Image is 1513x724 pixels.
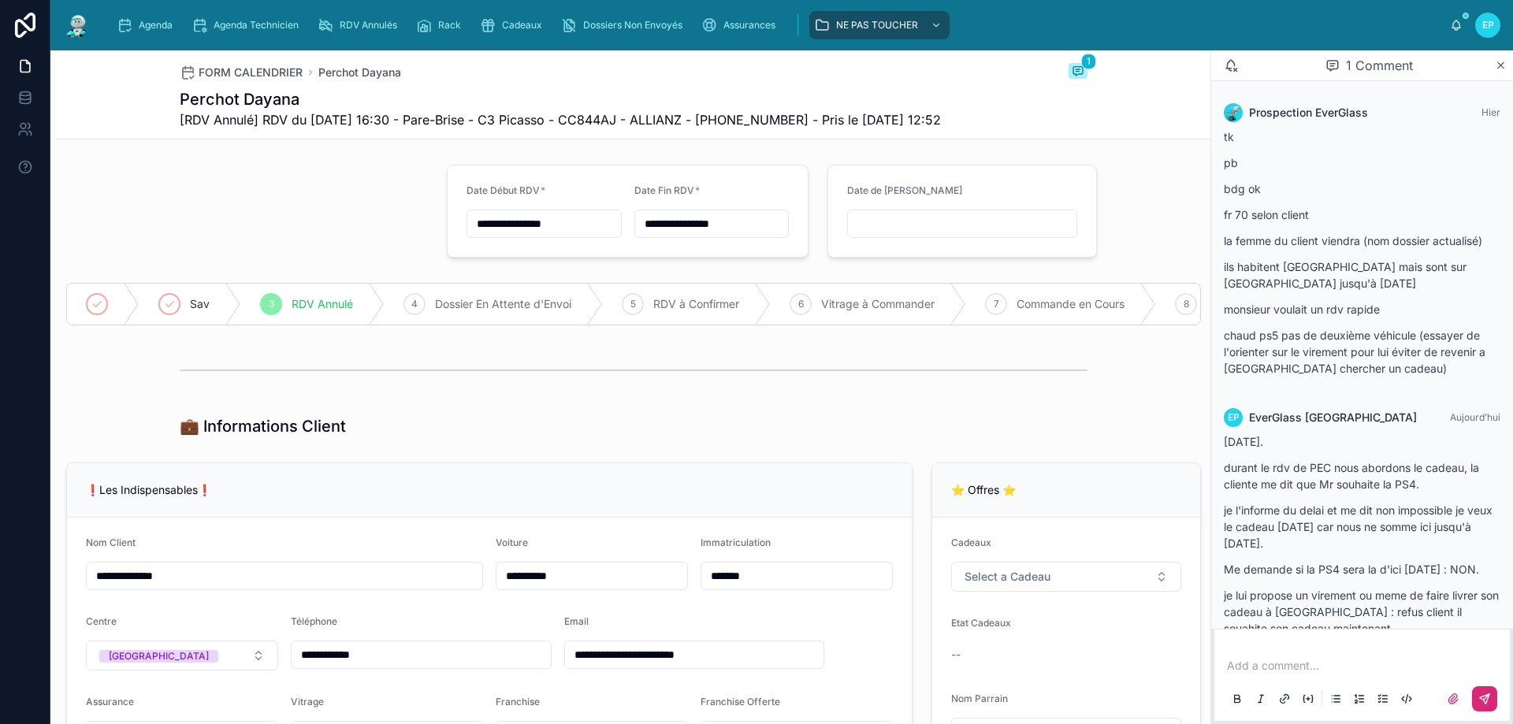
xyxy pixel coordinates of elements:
span: Select a Cadeau [965,569,1050,585]
span: 3 [269,298,274,310]
span: Rack [438,19,461,32]
span: FORM CALENDRIER [199,65,303,80]
span: 1 [1081,54,1096,69]
span: Vitrage à Commander [821,296,935,312]
a: FORM CALENDRIER [180,65,303,80]
span: 8 [1184,298,1189,310]
a: Dossiers Non Envoyés [556,11,693,39]
a: Agenda Technicien [187,11,310,39]
p: je l'informe du delai et me dit non impossible je veux le cadeau [DATE] car nous ne somme ici jus... [1224,502,1500,551]
p: tk [1224,128,1500,145]
a: RDV Annulés [313,11,408,39]
span: Dossiers Non Envoyés [583,19,682,32]
span: Vitrage [291,696,324,707]
div: scrollable content [104,8,1450,43]
span: Agenda [139,19,173,32]
a: Perchot Dayana [318,65,401,80]
p: chaud ps5 pas de deuxième véhicule (essayer de l'orienter sur le virement pour lui éviter de reve... [1224,327,1500,377]
span: Téléphone [291,615,337,627]
a: Agenda [112,11,184,39]
button: 1 [1069,63,1087,82]
p: monsieur voulait un rdv rapide [1224,301,1500,317]
span: Commande en Cours [1017,296,1125,312]
img: App logo [63,13,91,38]
p: pb [1224,154,1500,171]
p: la femme du client viendra (nom dossier actualisé) [1224,232,1500,249]
span: Etat Cadeaux [951,617,1011,629]
span: Immatriculation [701,537,771,548]
span: Franchise Offerte [701,696,780,707]
span: Aujourd’hui [1450,411,1500,423]
span: RDV Annulés [340,19,397,32]
span: 6 [798,298,804,310]
span: Voiture [496,537,528,548]
span: RDV à Confirmer [653,296,739,312]
span: Date Fin RDV [634,184,694,196]
span: ⭐ Offres ⭐ [951,483,1016,496]
div: [GEOGRAPHIC_DATA] [109,650,209,663]
a: Rack [411,11,472,39]
span: Hier [1481,106,1500,118]
span: Centre [86,615,117,627]
span: Prospection EverGlass [1249,105,1368,121]
span: Email [564,615,589,627]
p: bdg ok [1224,180,1500,197]
span: Sav [190,296,210,312]
p: fr 70 selon client [1224,206,1500,223]
a: NE PAS TOUCHER [809,11,950,39]
span: NE PAS TOUCHER [836,19,918,32]
h1: 💼 Informations Client [180,415,346,437]
span: Date Début RDV [467,184,540,196]
span: Nom Parrain [951,692,1008,704]
button: Select Button [951,562,1181,592]
a: Assurances [697,11,786,39]
span: 4 [411,298,418,310]
p: [DATE]. [1224,433,1500,450]
span: Cadeaux [502,19,542,32]
span: Nom Client [86,537,136,548]
span: Assurances [723,19,775,32]
span: Assurance [86,696,134,707]
span: 7 [994,298,999,310]
span: -- [951,647,961,663]
span: ❗Les Indispensables❗ [86,483,211,496]
p: je lui propose un virement ou meme de faire livrer son cadeau à [GEOGRAPHIC_DATA] : refus client ... [1224,587,1500,637]
span: 1 Comment [1346,56,1413,75]
p: Me demande si la PS4 sera la d'ici [DATE] : NON. [1224,561,1500,577]
span: 5 [630,298,636,310]
p: ils habitent [GEOGRAPHIC_DATA] mais sont sur [GEOGRAPHIC_DATA] jusqu'à [DATE] [1224,258,1500,291]
span: [RDV Annulé] RDV du [DATE] 16:30 - Pare-Brise - C3 Picasso - CC844AJ - ALLIANZ - [PHONE_NUMBER] -... [180,110,941,129]
h1: Perchot Dayana [180,88,941,110]
span: EverGlass [GEOGRAPHIC_DATA] [1249,410,1417,425]
p: durant le rdv de PEC nous abordons le cadeau, la cliente me dit que Mr souhaite la PS4. [1224,459,1500,492]
span: EP [1228,411,1240,424]
span: Franchise [496,696,540,707]
span: Dossier En Attente d'Envoi [435,296,571,312]
a: Cadeaux [475,11,553,39]
span: Date de [PERSON_NAME] [847,184,962,196]
span: Agenda Technicien [214,19,299,32]
span: EP [1482,19,1494,32]
span: RDV Annulé [292,296,353,312]
span: Cadeaux [951,537,991,548]
button: Select Button [86,640,278,670]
